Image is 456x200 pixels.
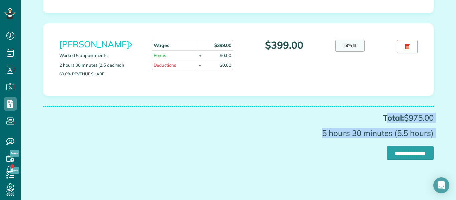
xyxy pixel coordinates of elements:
p: 5 hours 30 minutes (5.5 hours) [43,129,434,137]
td: Deductions [152,60,197,70]
strong: Total: [383,113,404,123]
div: + [199,52,202,59]
p: 2 hours 30 minutes (2.5 decimal) [59,62,142,68]
td: Bonus [152,50,197,60]
p: 60.0% Revenue Share [59,72,142,76]
p: $975.00 [43,113,434,122]
div: - [199,62,201,68]
div: Open Intercom Messenger [433,177,449,193]
strong: $399.00 [214,42,231,48]
p: $399.00 [243,40,325,51]
a: [PERSON_NAME] [59,39,132,50]
div: $0.00 [220,52,231,59]
div: $0.00 [220,62,231,68]
span: New [10,150,19,157]
p: Worked 5 appointments [59,52,142,59]
strong: Wages [154,42,170,48]
a: Edit [335,40,365,52]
